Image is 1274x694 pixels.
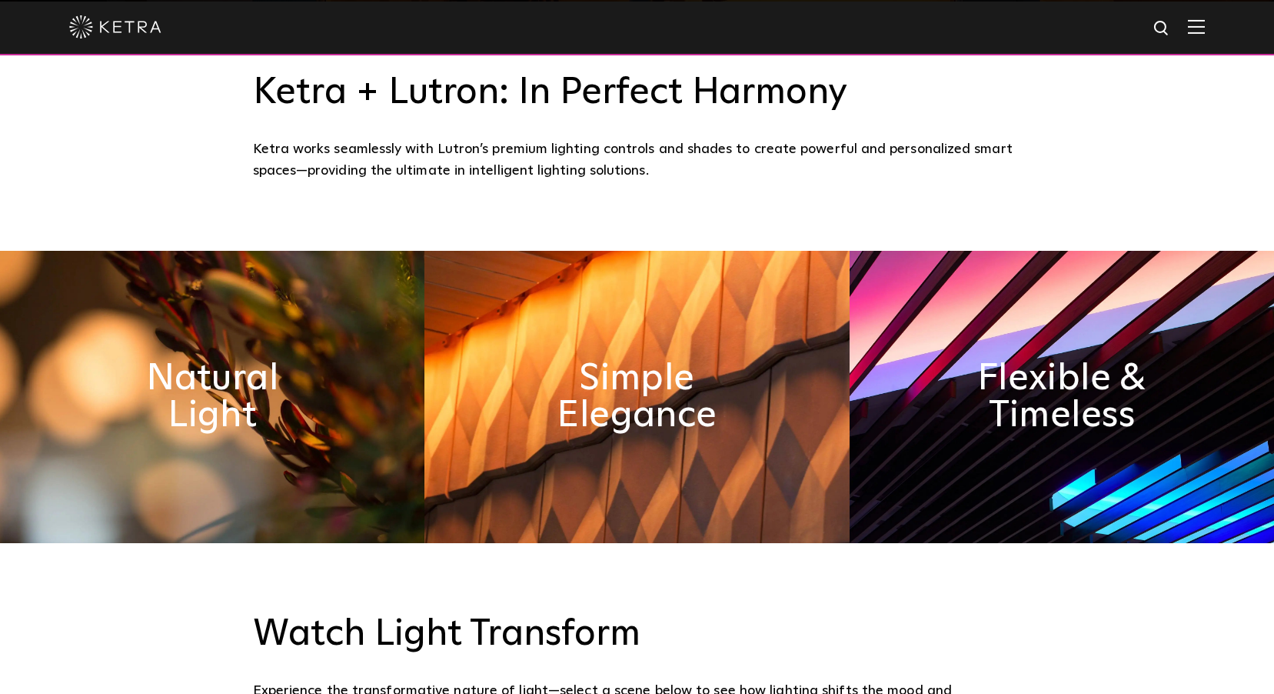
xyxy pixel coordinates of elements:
img: ketra-logo-2019-white [69,15,161,38]
h3: Watch Light Transform [253,612,1022,657]
img: Hamburger%20Nav.svg [1188,19,1205,34]
div: Ketra works seamlessly with Lutron’s premium lighting controls and shades to create powerful and ... [253,138,1022,182]
h2: Natural Light [106,360,318,434]
img: search icon [1153,19,1172,38]
h2: Simple Elegance [531,360,743,434]
img: simple_elegance [424,251,849,543]
h2: Flexible & Timeless [956,360,1168,434]
h3: Ketra + Lutron: In Perfect Harmony [253,71,1022,115]
img: flexible_timeless_ketra [850,251,1274,543]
